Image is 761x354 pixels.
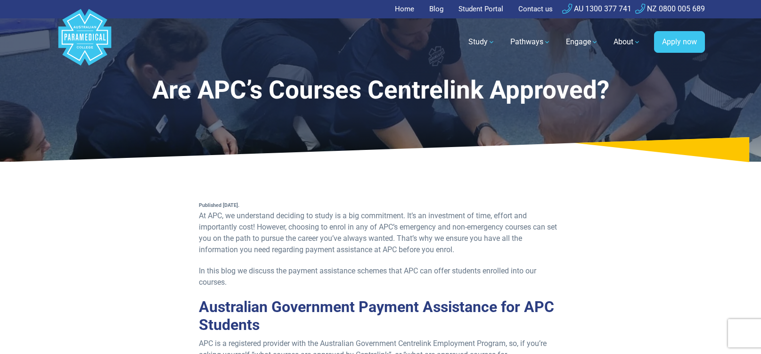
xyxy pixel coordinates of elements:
[199,199,563,255] p: At APC, we understand deciding to study is a big commitment. It’s an investment of time, effort a...
[138,75,624,105] h1: Are APC’s Courses Centrelink Approved?
[57,18,113,66] a: Australian Paramedical College
[199,298,563,334] h2: Australian Government Payment Assistance for APC Students
[463,29,501,55] a: Study
[560,29,604,55] a: Engage
[562,4,631,13] a: AU 1300 377 741
[199,265,563,288] p: In this blog we discuss the payment assistance schemes that APC can offer students enrolled into ...
[505,29,556,55] a: Pathways
[635,4,705,13] a: NZ 0800 005 689
[608,29,646,55] a: About
[654,31,705,53] a: Apply now
[199,202,239,208] span: Published [DATE].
